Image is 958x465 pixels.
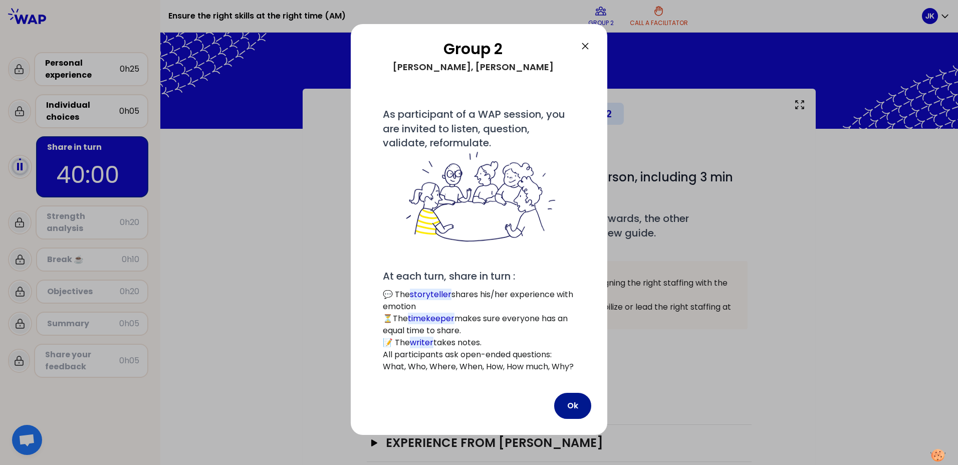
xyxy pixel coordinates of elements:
p: ⏳The makes sure everyone has an equal time to share. [383,313,575,337]
mark: writer [410,337,433,348]
mark: storyteller [410,289,451,300]
mark: timekeeper [408,313,454,324]
img: filesOfInstructions%2Fbienvenue%20dans%20votre%20groupe%20-%20petit.png [400,150,558,245]
p: 📝 The takes notes. [383,337,575,349]
div: [PERSON_NAME], [PERSON_NAME] [367,58,579,76]
span: At each turn, share in turn : [383,269,515,283]
p: All participants ask open-ended questions: What, Who, Where, When, How, How much, Why? [383,349,575,373]
h2: Group 2 [367,40,579,58]
p: 💬 The shares his/her experience with emotion [383,289,575,313]
span: As participant of a WAP session, you are invited to listen, question, validate, reformulate. [383,107,575,245]
button: Ok [554,393,591,419]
